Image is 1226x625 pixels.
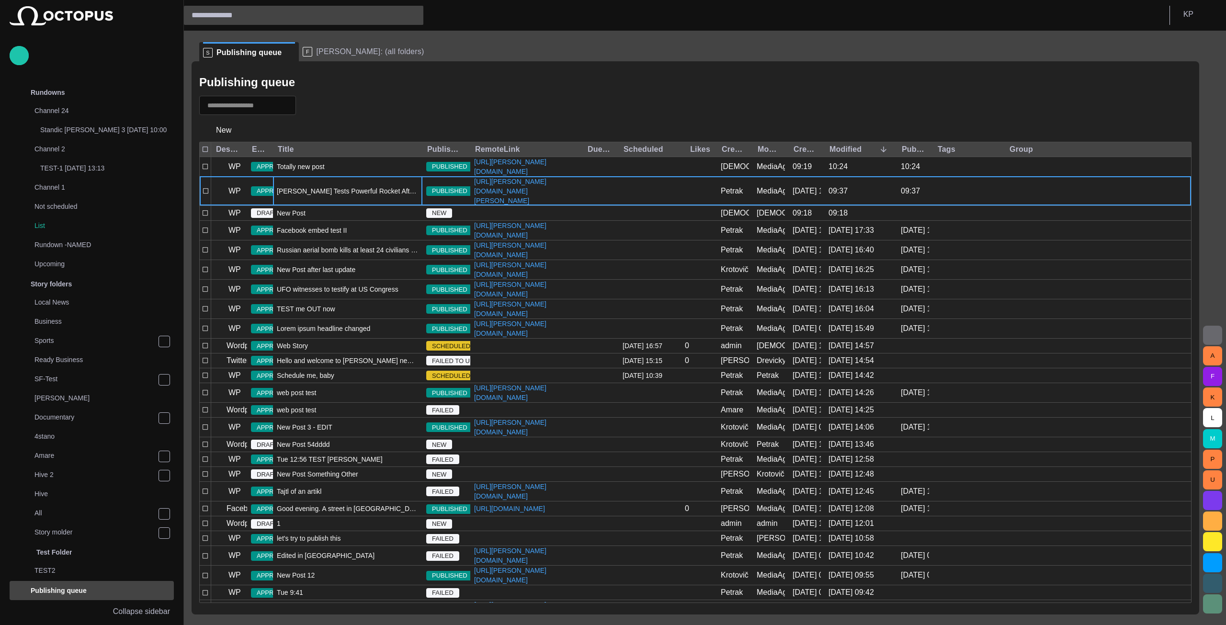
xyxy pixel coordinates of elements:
span: NEW [426,440,452,450]
span: PUBLISHED [426,423,473,432]
p: 4stano [34,432,174,441]
div: 9/9 12:48 [829,469,874,479]
div: Krotovič [721,422,749,432]
div: 9/9 10:58 [793,469,821,479]
div: Publishing queue [10,581,174,600]
a: [URL][PERSON_NAME][DOMAIN_NAME] [470,546,583,565]
span: APPROVED [251,356,297,366]
a: [URL][PERSON_NAME][DOMAIN_NAME] [470,566,583,585]
div: admin [721,518,742,529]
span: New Post after last update [277,265,355,274]
button: L [1203,408,1222,427]
span: web post test [277,405,317,415]
div: Petrak [721,550,743,561]
span: APPROVED [251,341,297,351]
button: New [199,122,249,139]
div: 9/9 09:42 [793,422,821,432]
p: Wordpress Reunion [227,404,294,416]
p: TEST2 [34,566,174,575]
p: TEST-1 [DATE] 13:13 [40,163,174,173]
span: APPROVED [251,423,297,432]
p: WP [228,486,241,497]
p: S [203,48,213,57]
a: [URL][DOMAIN_NAME] [470,504,549,513]
span: APPROVED [251,455,297,465]
div: Petrak [721,284,743,295]
p: Collapse sidebar [113,606,170,617]
span: NEW [426,208,452,218]
span: APPROVED [251,406,297,415]
span: NEW [426,519,452,529]
span: APPROVED [251,388,297,398]
div: 9/9 14:06 [829,422,874,432]
div: 09:19 [793,161,812,172]
div: Petrak [721,387,743,398]
div: MediaAgent [757,387,785,398]
div: Due date [588,145,611,154]
div: Krotovič [721,570,749,580]
div: 9/14/2013 17:35 [793,341,821,351]
span: web post test [277,388,317,398]
div: 9/9 12:08 [901,503,929,514]
div: 9/4 08:40 [793,323,821,334]
span: PUBLISHED [426,305,473,314]
div: 9/9 12:01 [829,518,874,529]
span: APPROVED [251,487,297,497]
div: 9/9 10:42 [829,550,874,561]
p: F [303,47,312,57]
p: WP [228,323,241,334]
div: [PERSON_NAME] [15,389,174,409]
div: Krotovič [721,439,749,450]
span: DRAFT [251,519,283,529]
button: P [1203,450,1222,469]
div: Amare [15,447,174,466]
p: Not scheduled [34,202,155,211]
div: 9/9 16:13 [829,284,874,295]
div: 9/9 14:25 [793,387,821,398]
span: New Post [277,208,306,218]
button: A [1203,346,1222,365]
p: Wordpress Reunion [227,518,294,529]
div: 9/5 15:46 [793,486,821,497]
p: WP [228,421,241,433]
div: Vasyliev [721,469,749,479]
div: 9/9 09:49 [793,550,821,561]
div: 9/9 16:13 [901,284,929,295]
div: 9/5 15:52 [793,533,821,544]
div: 9/9 09:55 [829,570,874,580]
div: Petrak [721,225,743,236]
div: MediaAgent [757,422,785,432]
div: Vasyliev [757,533,785,544]
a: [URL][PERSON_NAME][DOMAIN_NAME] [470,600,583,619]
span: NEW [426,470,452,479]
div: List [15,217,174,236]
p: Standic [PERSON_NAME] 3 [DATE] 10:00 [40,125,174,135]
div: 10:24 [829,161,848,172]
span: APPROVED [251,226,297,235]
div: MediaAgent [757,405,785,415]
div: 9/9 09:51 [901,550,929,561]
div: Petrak [721,486,743,497]
p: Local News [34,297,174,307]
p: WP [228,161,241,172]
p: Business [34,317,174,326]
span: APPROVED [251,305,297,314]
div: Published [902,145,925,154]
div: Sports [15,332,174,351]
span: PUBLISHED [426,226,473,235]
div: MediaAgent [757,245,785,255]
span: PUBLISHED [426,388,473,398]
div: 9/9 14:26 [829,387,874,398]
a: [URL][PERSON_NAME][DOMAIN_NAME] [470,240,583,260]
span: Totally new post [277,162,325,171]
p: WP [228,264,241,275]
p: Publishing queue [31,586,87,595]
div: 10:24 [901,161,920,172]
div: MediaAgent [757,264,785,275]
a: [URL][PERSON_NAME][DOMAIN_NAME] [470,482,583,501]
span: APPROVED [251,265,297,275]
p: WP [228,207,241,219]
p: WP [228,244,241,256]
div: Group [1010,145,1033,154]
div: 9/9 12:58 [829,454,874,465]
